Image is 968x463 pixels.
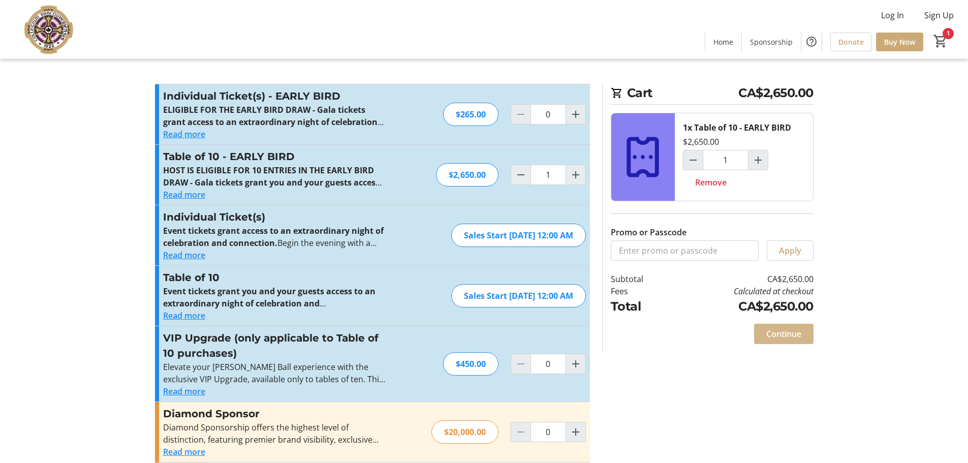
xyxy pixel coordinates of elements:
[876,33,923,51] a: Buy Now
[163,385,205,397] button: Read more
[163,165,382,212] strong: HOST IS ELIGIBLE FOR 10 ENTRIES IN THE EARLY BIRD DRAW - Gala tickets grant you and your guests a...
[530,104,566,125] input: Individual Ticket(s) - EARLY BIRD Quantity
[163,225,384,249] strong: Event tickets grant access to an extraordinary night of celebration and connection.
[742,33,801,51] a: Sponsorship
[443,103,498,126] div: $265.00
[163,361,385,385] p: Elevate your [PERSON_NAME] Ball experience with the exclusive VIP Upgrade, available only to tabl...
[611,226,686,238] label: Promo or Passcode
[738,84,814,102] span: CA$2,650.00
[611,84,814,105] h2: Cart
[884,37,915,47] span: Buy Now
[750,37,793,47] span: Sponsorship
[611,297,670,316] td: Total
[611,273,670,285] td: Subtotal
[705,33,741,51] a: Home
[916,7,962,23] button: Sign Up
[566,354,585,374] button: Increment by one
[566,105,585,124] button: Increment by one
[669,285,813,297] td: Calculated at checkout
[163,406,385,421] h3: Diamond Sponsor
[779,244,801,257] span: Apply
[451,224,586,247] div: Sales Start [DATE] 12:00 AM
[931,32,950,50] button: Cart
[163,286,376,321] strong: Event tickets grant you and your guests access to an extraordinary night of celebration and conne...
[431,420,498,444] div: $20,000.00
[163,104,385,128] p: Begin the evening with a welcome reception and signature cocktail, followed by an exquisite dinne...
[566,165,585,184] button: Increment by one
[163,225,385,249] p: Begin the evening with a welcome reception and signature cocktail, followed by an exquisite dinne...
[163,149,385,164] h3: Table of 10 - EARLY BIRD
[767,240,814,261] button: Apply
[163,330,385,361] h3: VIP Upgrade (only applicable to Table of 10 purchases)
[611,285,670,297] td: Fees
[695,176,727,189] span: Remove
[163,310,205,322] button: Read more
[163,421,385,446] div: Diamond Sponsorship offers the highest level of distinction, featuring premier brand visibility, ...
[683,121,791,134] div: 1x Table of 10 - EARLY BIRD
[838,37,864,47] span: Donate
[748,150,768,170] button: Increment by one
[683,136,719,148] div: $2,650.00
[436,163,498,187] div: $2,650.00
[163,128,205,140] button: Read more
[766,328,801,340] span: Continue
[443,352,498,376] div: $450.00
[683,150,703,170] button: Decrement by one
[163,164,385,189] p: Begin the evening with a welcome reception and signature cocktail, followed by an exquisite dinne...
[530,354,566,374] input: VIP Upgrade (only applicable to Table of 10 purchases) Quantity
[830,33,872,51] a: Donate
[873,7,912,23] button: Log In
[703,150,748,170] input: Table of 10 - EARLY BIRD Quantity
[451,284,586,307] div: Sales Start [DATE] 12:00 AM
[566,422,585,442] button: Increment by one
[163,270,385,285] h3: Table of 10
[530,165,566,185] input: Table of 10 - EARLY BIRD Quantity
[924,9,954,21] span: Sign Up
[163,249,205,261] button: Read more
[683,172,739,193] button: Remove
[6,4,97,55] img: VC Parent Association's Logo
[669,297,813,316] td: CA$2,650.00
[511,165,530,184] button: Decrement by one
[163,285,385,310] p: Begin the evening with a welcome reception and signature cocktail, followed by an exquisite dinne...
[754,324,814,344] button: Continue
[163,104,384,140] strong: ELIGIBLE FOR THE EARLY BIRD DRAW - Gala tickets grant access to an extraordinary night of celebra...
[163,209,385,225] h3: Individual Ticket(s)
[669,273,813,285] td: CA$2,650.00
[163,189,205,201] button: Read more
[801,32,822,52] button: Help
[881,9,904,21] span: Log In
[163,446,205,458] button: Read more
[611,240,759,261] input: Enter promo or passcode
[530,422,566,442] input: Diamond Sponsor Quantity
[163,88,385,104] h3: Individual Ticket(s) - EARLY BIRD
[713,37,733,47] span: Home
